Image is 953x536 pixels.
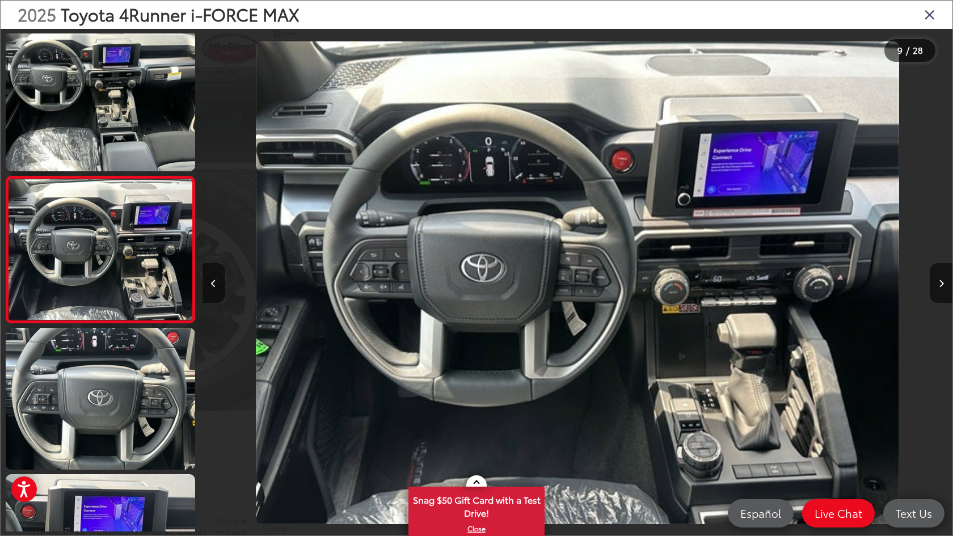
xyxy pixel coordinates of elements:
span: Snag $50 Gift Card with a Test Drive! [410,488,543,522]
span: / [905,47,910,54]
img: 2025 Toyota 4Runner i-FORCE MAX TRD Off-Road i-FORCE MAX [4,326,197,471]
span: Text Us [890,506,938,520]
img: 2025 Toyota 4Runner i-FORCE MAX TRD Off-Road i-FORCE MAX [7,179,194,320]
span: Toyota 4Runner i-FORCE MAX [61,2,300,26]
span: Español [735,506,787,520]
a: Español [728,499,794,527]
button: Next image [930,263,952,303]
img: 2025 Toyota 4Runner i-FORCE MAX TRD Off-Road i-FORCE MAX [256,41,899,524]
i: Close gallery [924,7,935,22]
a: Live Chat [802,499,875,527]
button: Previous image [203,263,225,303]
a: Text Us [883,499,944,527]
span: 9 [897,44,903,56]
span: 2025 [18,2,56,26]
span: 28 [913,44,923,56]
img: 2025 Toyota 4Runner i-FORCE MAX TRD Off-Road i-FORCE MAX [4,28,197,172]
div: 2025 Toyota 4Runner i-FORCE MAX TRD Off-Road i-FORCE MAX 8 [203,41,952,524]
span: Live Chat [809,506,868,520]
